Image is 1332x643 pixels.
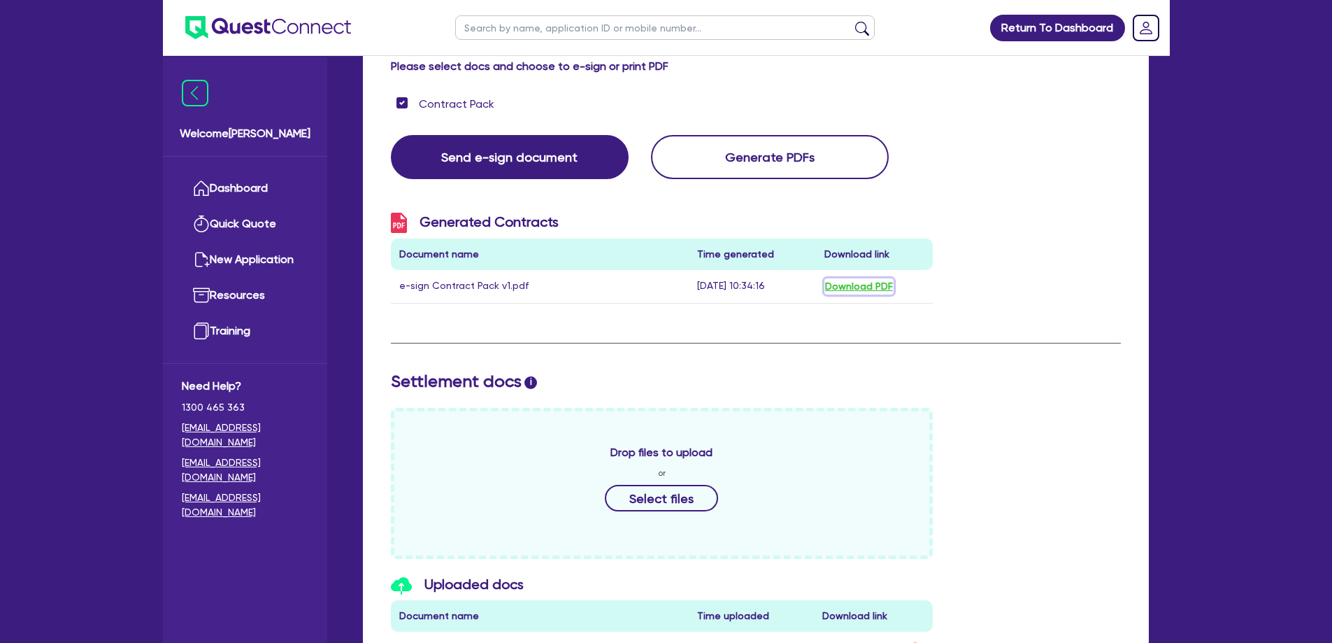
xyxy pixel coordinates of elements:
a: Resources [182,278,308,313]
img: quick-quote [193,215,210,232]
h3: Uploaded docs [391,576,933,595]
a: New Application [182,242,308,278]
h2: Settlement docs [391,372,1121,392]
input: Search by name, application ID or mobile number... [455,15,875,40]
th: Document name [391,600,689,632]
img: new-application [193,251,210,268]
a: Quick Quote [182,206,308,242]
img: training [193,323,210,339]
span: i [524,376,537,389]
th: Download link [816,239,933,270]
span: Need Help? [182,378,308,395]
td: e-sign Contract Pack v1.pdf [391,270,689,304]
h4: Please select docs and choose to e-sign or print PDF [391,59,1121,73]
h3: Generated Contracts [391,213,933,233]
img: quest-connect-logo-blue [185,16,351,39]
a: Dropdown toggle [1128,10,1164,46]
a: Return To Dashboard [990,15,1125,41]
button: Send e-sign document [391,135,629,179]
a: [EMAIL_ADDRESS][DOMAIN_NAME] [182,490,308,520]
span: Drop files to upload [610,444,712,461]
th: Document name [391,239,689,270]
span: Welcome [PERSON_NAME] [180,125,310,142]
a: [EMAIL_ADDRESS][DOMAIN_NAME] [182,421,308,450]
span: or [658,467,666,479]
img: resources [193,287,210,304]
img: icon-upload [391,577,412,595]
button: Download PDF [824,278,894,295]
button: Generate PDFs [651,135,889,179]
span: 1300 465 363 [182,400,308,415]
th: Download link [814,600,933,632]
button: Select files [605,485,718,511]
a: [EMAIL_ADDRESS][DOMAIN_NAME] [182,455,308,485]
img: icon-menu-close [182,80,208,106]
img: icon-pdf [391,213,407,233]
td: [DATE] 10:34:16 [689,270,816,304]
a: Training [182,313,308,349]
label: Contract Pack [419,96,494,113]
th: Time uploaded [689,600,814,632]
a: Dashboard [182,171,308,206]
th: Time generated [689,239,816,270]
